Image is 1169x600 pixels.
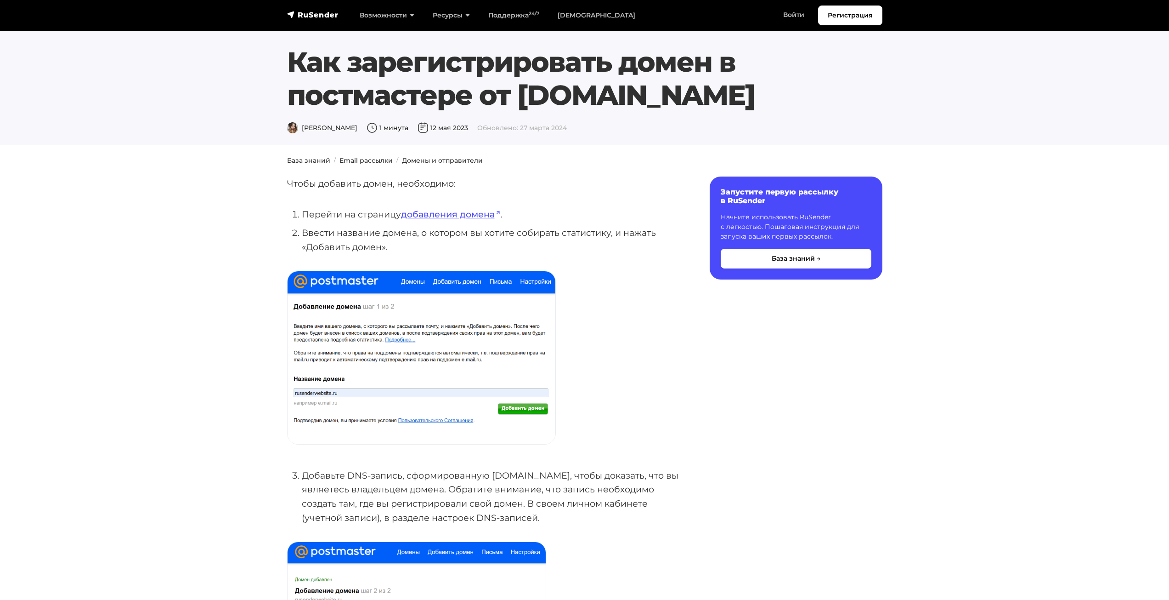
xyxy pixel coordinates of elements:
[402,156,483,165] a: Домены и отправители
[548,6,644,25] a: [DEMOGRAPHIC_DATA]
[287,124,357,132] span: [PERSON_NAME]
[350,6,424,25] a: Возможности
[721,249,871,269] button: База знаний →
[302,226,680,254] li: Ввести название домена, о котором вы хотите собирать статистику, и нажать «Добавить домен».
[287,10,339,19] img: RuSender
[287,46,882,112] h1: Как зарегистрировать домен в постмастере от [DOMAIN_NAME]
[721,212,871,241] p: Начните использовать RuSender с легкостью. Пошаговая инструкция для запуска ваших первых рассылок.
[424,6,479,25] a: Ресурсы
[287,156,330,165] a: База знаний
[529,11,539,17] sup: 24/7
[302,207,680,222] li: Перейти на страницу .
[477,124,567,132] span: Обновлено: 27 марта 2024
[339,156,393,165] a: Email рассылки
[710,177,882,280] a: Запустите первую рассылку в RuSender Начните использовать RuSender с легкостью. Пошаговая инструк...
[367,122,378,133] img: Время чтения
[818,6,882,25] a: Регистрация
[401,209,501,220] a: добавления домена
[721,188,871,205] h6: Запустите первую рассылку в RuSender
[774,6,813,24] a: Войти
[302,469,680,525] li: Добавьте DNS-запись, сформированную [DOMAIN_NAME], чтобы доказать, что вы являетесь владельцем до...
[288,271,555,444] img: Добавление домена
[418,122,429,133] img: Дата публикации
[479,6,548,25] a: Поддержка24/7
[418,124,468,132] span: 12 мая 2023
[287,177,680,191] p: Чтобы добавить домен, необходимо:
[282,156,888,166] nav: breadcrumb
[367,124,408,132] span: 1 минута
